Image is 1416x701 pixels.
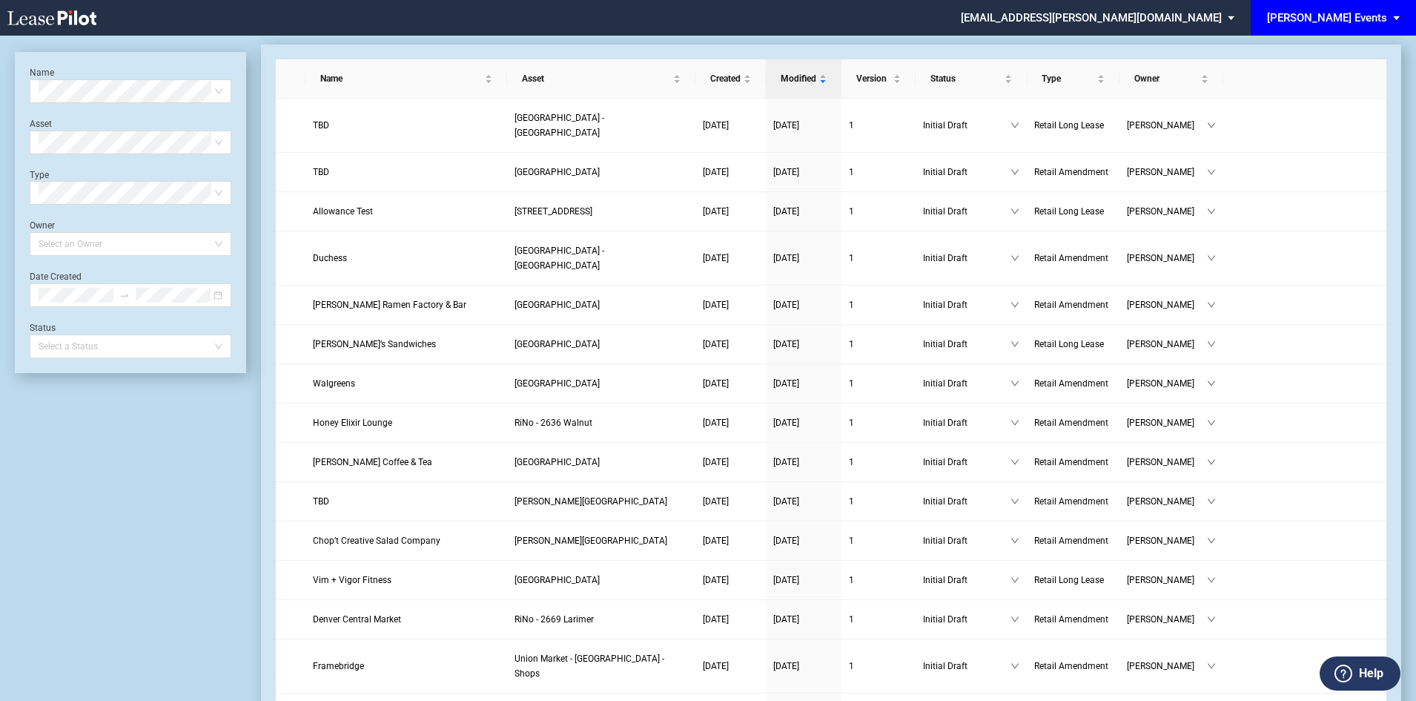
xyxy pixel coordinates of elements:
span: down [1010,662,1019,671]
a: Vim + Vigor Fitness [313,573,500,588]
a: 1 [849,204,908,219]
span: [DATE] [703,253,729,263]
span: down [1010,536,1019,545]
span: Toco Hills Shopping Center [515,300,600,310]
a: TBD [313,494,500,509]
a: [DATE] [703,204,758,219]
span: Trenholm Plaza [515,496,667,507]
span: [DATE] [773,575,799,585]
span: down [1010,340,1019,349]
span: down [1207,168,1216,177]
a: [DATE] [773,376,834,391]
a: [DATE] [703,118,758,133]
a: 1 [849,118,908,133]
span: [DATE] [703,120,729,131]
a: Retail Amendment [1034,415,1112,430]
a: [DATE] [703,612,758,627]
span: down [1207,497,1216,506]
a: 1 [849,494,908,509]
span: 1 [849,661,854,671]
a: [DATE] [703,494,758,509]
span: down [1207,662,1216,671]
span: Framebridge [313,661,364,671]
span: 1 [849,167,854,177]
span: Trenholm Plaza [515,536,667,546]
span: down [1010,300,1019,309]
span: [DATE] [703,661,729,671]
span: Initial Draft [923,573,1010,588]
a: [DATE] [773,251,834,266]
span: down [1207,121,1216,130]
span: down [1207,379,1216,388]
a: Retail Amendment [1034,376,1112,391]
span: [DATE] [703,300,729,310]
span: Retail Amendment [1034,496,1108,507]
span: swap-right [119,290,130,300]
a: Retail Amendment [1034,533,1112,548]
a: [DATE] [703,659,758,674]
a: [DATE] [773,455,834,470]
span: [DATE] [703,575,729,585]
span: 1 [849,120,854,131]
span: Denver Central Market [313,614,401,625]
a: 1 [849,659,908,674]
span: Uptown Park - East [515,113,604,138]
span: 1 [849,300,854,310]
span: 1 [849,614,854,625]
span: Retail Long Lease [1034,206,1104,217]
a: [DATE] [773,337,834,352]
a: [DATE] [773,297,834,312]
span: [PERSON_NAME] [1127,204,1207,219]
a: Allowance Test [313,204,500,219]
span: Initial Draft [923,297,1010,312]
span: MacArthur Park [515,339,600,349]
a: [GEOGRAPHIC_DATA] [515,455,688,470]
span: down [1010,418,1019,427]
span: [DATE] [703,378,729,389]
span: Retail Amendment [1034,418,1108,428]
a: 1 [849,533,908,548]
a: [PERSON_NAME][GEOGRAPHIC_DATA] [515,494,688,509]
label: Name [30,68,54,78]
a: [PERSON_NAME][GEOGRAPHIC_DATA] [515,533,688,548]
a: Retail Amendment [1034,165,1112,180]
label: Owner [30,220,55,231]
span: 1 [849,378,854,389]
a: Framebridge [313,659,500,674]
span: down [1010,207,1019,216]
a: 1 [849,612,908,627]
span: Walgreens [313,378,355,389]
span: Initial Draft [923,251,1010,266]
span: Version [856,71,890,86]
a: 1 [849,337,908,352]
a: TBD [313,118,500,133]
span: Peets Coffee & Tea [313,457,432,467]
span: down [1207,207,1216,216]
label: Type [30,170,49,180]
a: [GEOGRAPHIC_DATA] [515,376,688,391]
span: [PERSON_NAME] [1127,337,1207,352]
span: Retail Long Lease [1034,575,1104,585]
span: Initial Draft [923,533,1010,548]
span: 1 [849,206,854,217]
span: down [1207,300,1216,309]
span: Name [320,71,482,86]
span: Retail Amendment [1034,457,1108,467]
span: Initial Draft [923,118,1010,133]
span: 1 [849,418,854,428]
span: 1 [849,496,854,507]
a: Honey Elixir Lounge [313,415,500,430]
span: Chop’t Creative Salad Company [313,536,440,546]
a: [DATE] [703,165,758,180]
span: Toco Hills Shopping Center [515,167,600,177]
span: [DATE] [773,339,799,349]
span: Initial Draft [923,494,1010,509]
span: down [1010,576,1019,585]
a: Retail Amendment [1034,612,1112,627]
span: [DATE] [773,378,799,389]
span: [DATE] [703,418,729,428]
a: [DATE] [773,165,834,180]
span: down [1010,497,1019,506]
span: Initial Draft [923,165,1010,180]
span: [DATE] [773,536,799,546]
